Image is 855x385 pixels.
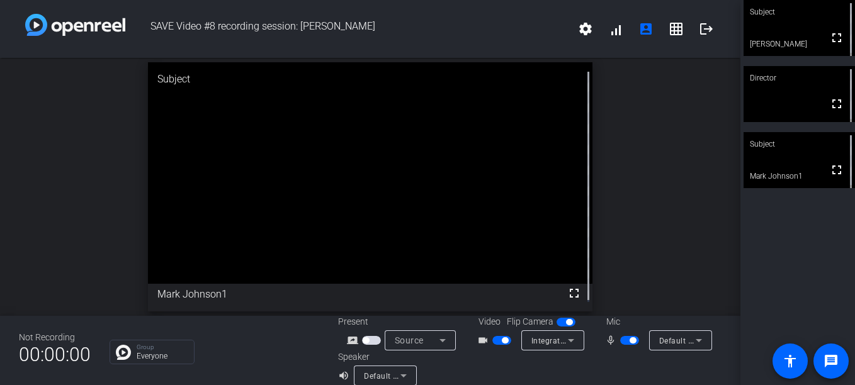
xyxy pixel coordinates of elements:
mat-icon: fullscreen [567,286,582,301]
mat-icon: grid_on [669,21,684,36]
span: 00:00:00 [19,339,91,370]
button: signal_cellular_alt [601,14,631,44]
img: Chat Icon [116,345,131,360]
span: SAVE Video #8 recording session: [PERSON_NAME] [125,14,570,44]
span: Default - Speakers (Realtek(R) Audio) [364,371,500,381]
mat-icon: logout [699,21,714,36]
img: white-gradient.svg [25,14,125,36]
p: Group [137,344,188,350]
span: Default - Microphone Array (Realtek(R) Audio) [659,335,827,345]
mat-icon: screen_share_outline [347,333,362,348]
mat-icon: videocam_outline [477,333,492,348]
div: Mic [594,315,720,328]
span: Source [395,335,424,345]
mat-icon: fullscreen [829,30,844,45]
mat-icon: fullscreen [829,162,844,177]
mat-icon: settings [578,21,593,36]
p: Everyone [137,352,188,360]
div: Subject [744,132,855,156]
div: Not Recording [19,331,91,344]
span: Video [478,315,501,328]
div: Director [744,66,855,90]
div: Speaker [338,350,414,364]
div: Present [338,315,464,328]
mat-icon: volume_up [338,368,353,383]
div: Subject [148,62,592,96]
mat-icon: mic_none [605,333,620,348]
mat-icon: message [824,354,839,369]
mat-icon: fullscreen [829,96,844,111]
mat-icon: account_box [638,21,654,36]
span: Integrated Webcam (0c45:6a09) [531,335,651,345]
mat-icon: accessibility [783,354,798,369]
span: Flip Camera [507,315,553,328]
